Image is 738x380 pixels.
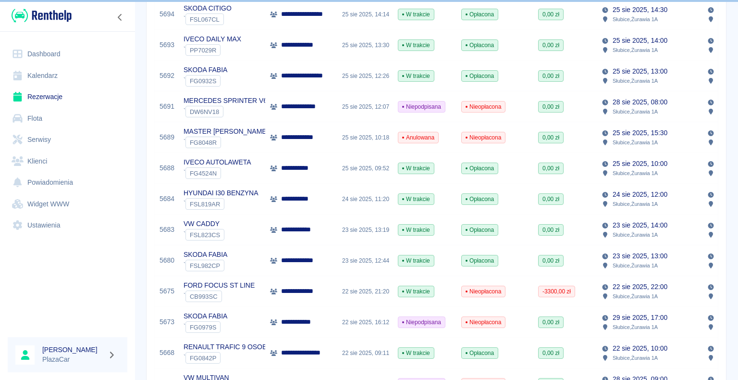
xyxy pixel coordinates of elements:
[184,260,227,271] div: `
[186,355,220,362] span: FG0842P
[8,86,127,108] a: Rezerwacje
[337,338,393,368] div: 22 sie 2025, 09:11
[160,348,174,358] a: 5668
[337,91,393,122] div: 25 sie 2025, 12:07
[337,276,393,307] div: 22 sie 2025, 21:20
[160,71,174,81] a: 5692
[186,293,221,300] span: CB993SC
[8,43,127,65] a: Dashboard
[160,317,174,327] a: 5673
[613,220,667,230] p: 23 sie 2025, 14:00
[539,102,563,111] span: 0,00 zł
[462,195,498,203] span: Opłacona
[539,226,563,234] span: 0,00 zł
[462,133,505,142] span: Nieopłacona
[8,172,127,193] a: Powiadomienia
[184,106,267,117] div: `
[613,200,658,208] p: Słubice , Żurawia 1A
[462,226,498,234] span: Opłacona
[337,61,393,91] div: 25 sie 2025, 12:26
[184,291,255,302] div: `
[613,97,667,107] p: 28 sie 2025, 08:00
[8,151,127,172] a: Klienci
[337,215,393,245] div: 23 sie 2025, 13:19
[184,75,227,87] div: `
[613,46,658,54] p: Słubice , Żurawia 1A
[184,229,224,241] div: `
[613,36,667,46] p: 25 sie 2025, 14:00
[184,127,268,137] p: MASTER [PERSON_NAME]
[160,101,174,112] a: 5691
[184,250,227,260] p: SKODA FABIA
[462,102,505,111] span: Nieopłacona
[184,219,224,229] p: VW CADDY
[184,44,241,56] div: `
[398,41,434,50] span: W trakcie
[160,286,174,296] a: 5675
[613,66,667,76] p: 25 sie 2025, 13:00
[539,287,575,296] span: -3300,00 zł
[462,349,498,357] span: Opłacona
[186,201,224,208] span: FSL819AR
[398,349,434,357] span: W trakcie
[184,342,283,352] p: RENAULT TRAFIC 9 OSOBOWY
[186,231,224,239] span: FSL823CS
[186,47,220,54] span: PP7029R
[539,256,563,265] span: 0,00 zł
[462,10,498,19] span: Opłacona
[186,77,220,85] span: FG0932S
[186,108,223,115] span: DW6NV18
[539,41,563,50] span: 0,00 zł
[186,16,223,23] span: FSL067CL
[184,13,232,25] div: `
[462,287,505,296] span: Nieopłacona
[184,34,241,44] p: IVECO DAILY MAX
[8,65,127,87] a: Kalendarz
[398,287,434,296] span: W trakcie
[539,133,563,142] span: 0,00 zł
[398,195,434,203] span: W trakcie
[186,324,220,331] span: FG0979S
[539,10,563,19] span: 0,00 zł
[160,194,174,204] a: 5684
[613,128,667,138] p: 25 sie 2025, 15:30
[398,318,445,327] span: Niepodpisana
[186,170,221,177] span: FG4524N
[8,129,127,151] a: Serwisy
[184,321,227,333] div: `
[398,164,434,173] span: W trakcie
[613,190,667,200] p: 24 sie 2025, 12:00
[42,355,104,365] p: PlazaCar
[184,188,258,198] p: HYUNDAI I30 BENZYNA
[613,107,658,116] p: Słubice , Żurawia 1A
[539,195,563,203] span: 0,00 zł
[8,8,72,24] a: Renthelp logo
[184,198,258,210] div: `
[462,72,498,80] span: Opłacona
[613,354,658,362] p: Słubice , Żurawia 1A
[398,10,434,19] span: W trakcie
[398,102,445,111] span: Niepodpisana
[539,72,563,80] span: 0,00 zł
[613,159,667,169] p: 25 sie 2025, 10:00
[184,96,267,106] p: MERCEDES SPRINTER V6
[337,30,393,61] div: 25 sie 2025, 13:30
[8,108,127,129] a: Flota
[186,262,224,269] span: FSL982CP
[398,133,438,142] span: Anulowana
[42,345,104,355] h6: [PERSON_NAME]
[613,343,667,354] p: 22 sie 2025, 10:00
[160,40,174,50] a: 5693
[184,3,232,13] p: SKODA CITIGO
[184,311,227,321] p: SKODA FABIA
[184,157,251,167] p: IVECO AUTOLAWETA
[160,225,174,235] a: 5683
[398,72,434,80] span: W trakcie
[337,245,393,276] div: 23 sie 2025, 12:44
[337,153,393,184] div: 25 sie 2025, 09:52
[184,280,255,291] p: FORD FOCUS ST LINE
[613,292,658,301] p: Słubice , Żurawia 1A
[184,137,268,148] div: `
[337,184,393,215] div: 24 sie 2025, 11:20
[613,76,658,85] p: Słubice , Żurawia 1A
